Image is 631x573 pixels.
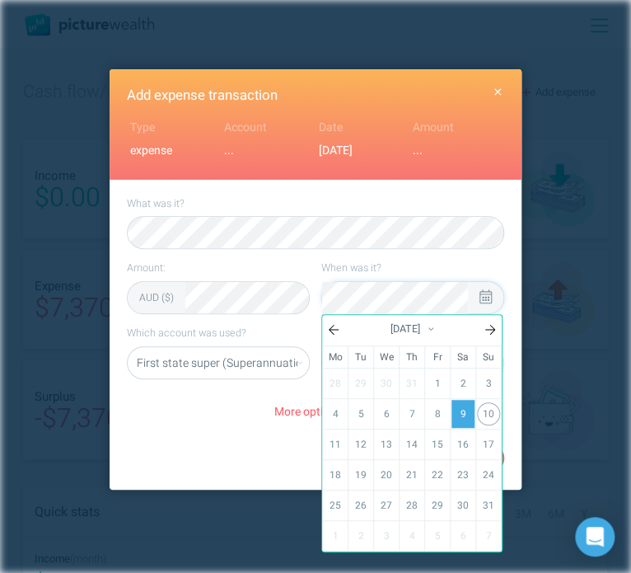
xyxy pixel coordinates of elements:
a: 5 [349,400,372,428]
a: 19 [349,461,372,489]
a: 16 [451,430,474,458]
a: 2 [451,369,474,397]
a: 21 [400,461,423,489]
div: 6 [451,522,474,550]
label: Which account was used? [127,326,310,341]
th: We [374,346,400,369]
div: 4 [400,522,423,550]
a: 29 [426,491,449,519]
a: 15 [426,430,449,458]
div: 30 [375,369,398,397]
div: ... [413,142,502,159]
div: 29 [349,369,372,397]
a: 9 [451,400,474,428]
label: When was it? [321,261,504,275]
a: 27 [375,491,398,519]
div: expense [130,142,219,159]
div: 2 [349,522,372,550]
a: 28 [400,491,423,519]
a: 18 [324,461,347,489]
div: Date [319,119,408,136]
div: 7 [477,522,500,550]
div: 3 [375,522,398,550]
a: 13 [375,430,398,458]
div: 31 [400,369,423,397]
th: Su [476,346,502,369]
a: 26 [349,491,372,519]
div: [DATE] [319,142,408,159]
a: 24 [477,461,500,489]
a: 4 [324,400,347,428]
a: 14 [400,430,423,458]
a: 10 [477,402,500,425]
div: [DATE] [345,315,479,345]
div: 5 [426,522,449,550]
div: Account [224,119,313,136]
div: ... [224,142,313,159]
div: Open Intercom Messenger [575,517,615,557]
div: Type [130,119,219,136]
div: AUD ($) [139,290,174,305]
a: 23 [451,461,474,489]
a: 7 [400,400,423,428]
a: 17 [477,430,500,458]
a: 25 [324,491,347,519]
a: 31 [477,491,500,519]
th: Mo [323,346,348,369]
th: Tu [348,346,374,369]
a: 8 [426,400,449,428]
span: More options [274,403,357,421]
button: Cancel [317,444,408,472]
a: 6 [375,400,398,428]
label: What was it? [127,197,504,210]
div: Amount [413,119,502,136]
th: Sa [451,346,476,369]
a: 22 [426,461,449,489]
th: Th [400,346,425,369]
a: 11 [324,430,347,458]
span: Add expense transaction [127,85,278,106]
a: 12 [349,430,372,458]
div: 1 [324,522,347,550]
a: 20 [375,461,398,489]
label: Amount: [127,261,310,275]
a: 1 [426,369,449,397]
div: 28 [324,369,347,397]
th: Fr [425,346,451,369]
a: 3 [477,369,500,397]
a: 30 [451,491,474,519]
